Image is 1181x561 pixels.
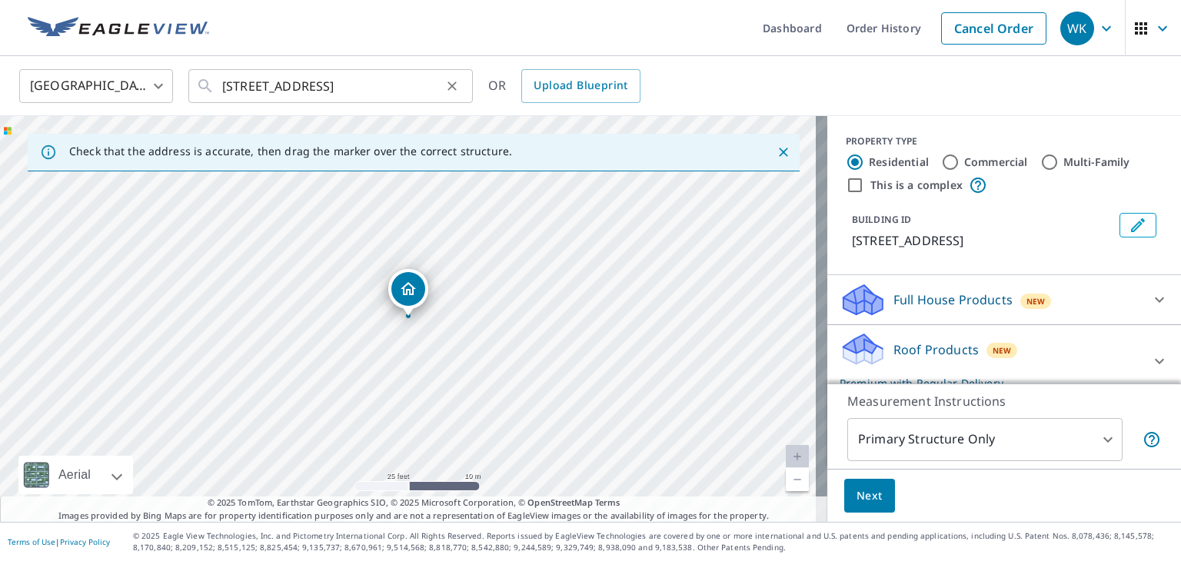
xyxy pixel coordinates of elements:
label: Commercial [964,154,1028,170]
span: New [1026,295,1046,307]
button: Edit building 1 [1119,213,1156,237]
a: Terms of Use [8,536,55,547]
div: Aerial [54,456,95,494]
a: Upload Blueprint [521,69,640,103]
p: Full House Products [893,290,1013,309]
label: Multi-Family [1063,154,1130,170]
input: Search by address or latitude-longitude [222,65,441,108]
div: Roof ProductsNewPremium with Regular Delivery [840,331,1169,391]
p: Roof Products [893,340,979,359]
span: © 2025 TomTom, Earthstar Geographics SIO, © 2025 Microsoft Corporation, © [208,496,620,510]
span: Your report will include only the primary structure on the property. For example, a detached gara... [1143,430,1161,449]
div: Dropped pin, building 1, Residential property, 3051 N 87th St Milwaukee, WI 53222 [388,269,428,317]
img: EV Logo [28,17,209,40]
p: Measurement Instructions [847,392,1161,410]
button: Close [773,142,793,162]
label: This is a complex [870,178,963,193]
a: Privacy Policy [60,536,110,547]
span: Next [857,486,883,506]
a: Terms [595,496,620,508]
div: [GEOGRAPHIC_DATA] [19,65,173,108]
div: OR [488,69,640,103]
div: Aerial [18,456,133,494]
div: WK [1060,12,1094,45]
p: [STREET_ADDRESS] [852,231,1113,250]
button: Clear [441,75,463,97]
p: Premium with Regular Delivery [840,375,1141,391]
p: © 2025 Eagle View Technologies, Inc. and Pictometry International Corp. All Rights Reserved. Repo... [133,530,1173,553]
a: OpenStreetMap [527,496,592,508]
p: BUILDING ID [852,213,911,226]
a: Cancel Order [941,12,1046,45]
a: Current Level 20, Zoom In Disabled [786,445,809,468]
p: Check that the address is accurate, then drag the marker over the correct structure. [69,144,512,158]
span: New [993,344,1012,357]
div: Full House ProductsNew [840,281,1169,318]
div: PROPERTY TYPE [846,134,1163,148]
label: Residential [869,154,929,170]
button: Next [844,479,895,513]
span: Upload Blueprint [534,76,627,95]
p: | [8,537,110,546]
div: Primary Structure Only [847,418,1123,461]
a: Current Level 20, Zoom Out [786,468,809,491]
